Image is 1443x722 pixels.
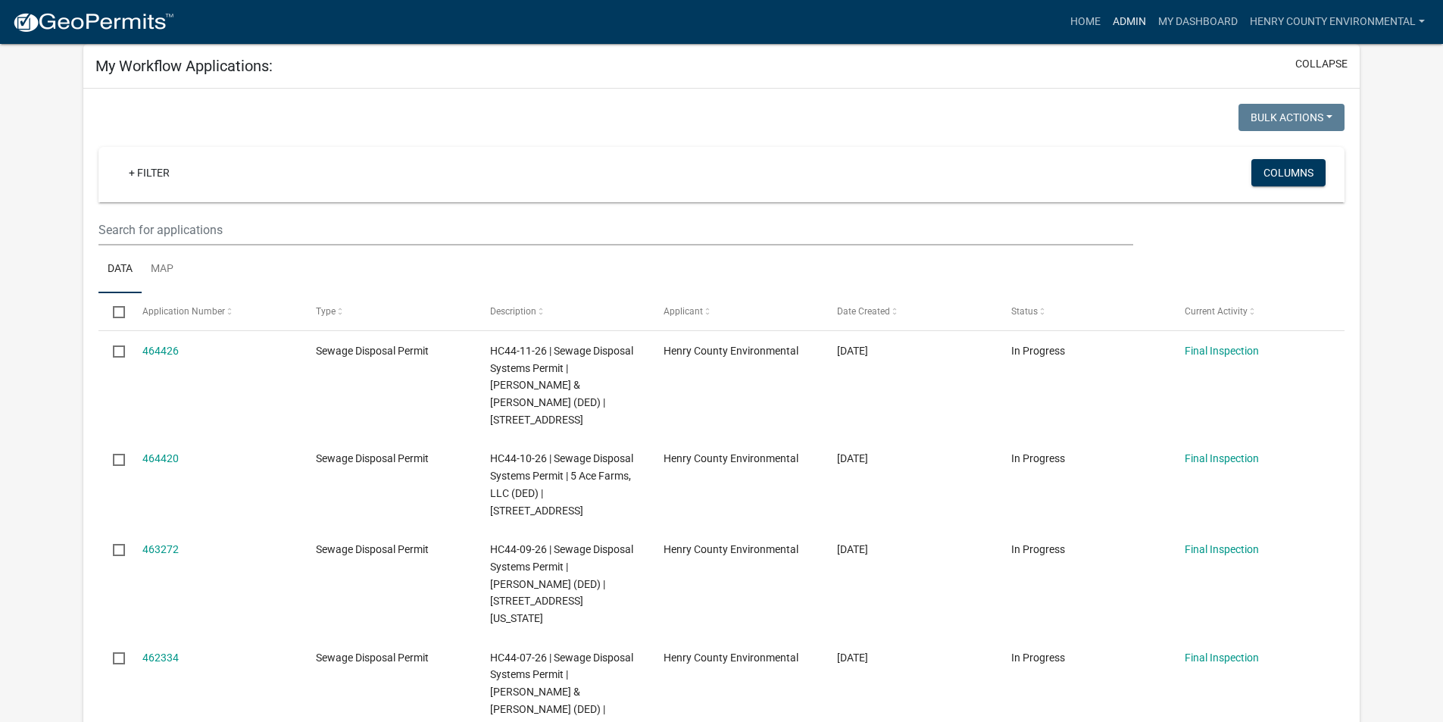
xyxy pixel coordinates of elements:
[316,652,429,664] span: Sewage Disposal Permit
[98,245,142,294] a: Data
[1244,8,1431,36] a: Henry County Environmental
[837,652,868,664] span: 08/11/2025
[142,345,179,357] a: 464426
[142,452,179,464] a: 464420
[1185,652,1259,664] a: Final Inspection
[95,57,273,75] h5: My Workflow Applications:
[316,306,336,317] span: Type
[997,293,1170,330] datatable-header-cell: Status
[316,452,429,464] span: Sewage Disposal Permit
[837,543,868,555] span: 08/13/2025
[490,345,633,426] span: HC44-11-26 | Sewage Disposal Systems Permit | Housh, John D & Kimberly A (DED) | 1466 OLD HWY 34
[837,345,868,357] span: 08/15/2025
[1170,293,1344,330] datatable-header-cell: Current Activity
[1295,56,1348,72] button: collapse
[316,345,429,357] span: Sewage Disposal Permit
[316,543,429,555] span: Sewage Disposal Permit
[1064,8,1107,36] a: Home
[98,293,127,330] datatable-header-cell: Select
[1185,543,1259,555] a: Final Inspection
[649,293,823,330] datatable-header-cell: Applicant
[837,452,868,464] span: 08/15/2025
[98,214,1132,245] input: Search for applications
[1238,104,1345,131] button: Bulk Actions
[837,306,890,317] span: Date Created
[142,245,183,294] a: Map
[1251,159,1326,186] button: Columns
[1011,652,1065,664] span: In Progress
[490,452,633,516] span: HC44-10-26 | Sewage Disposal Systems Permit | 5 Ace Farms, LLC (DED) | 2179 235TH ST
[823,293,996,330] datatable-header-cell: Date Created
[1011,345,1065,357] span: In Progress
[142,652,179,664] a: 462334
[1107,8,1152,36] a: Admin
[1185,452,1259,464] a: Final Inspection
[1185,345,1259,357] a: Final Inspection
[664,452,798,464] span: Henry County Environmental
[664,306,703,317] span: Applicant
[1185,306,1248,317] span: Current Activity
[301,293,475,330] datatable-header-cell: Type
[490,543,633,624] span: HC44-09-26 | Sewage Disposal Systems Permit | Hatch, Randy (DED) | 2082 Iowa Ave
[142,543,179,555] a: 463272
[142,306,225,317] span: Application Number
[1011,543,1065,555] span: In Progress
[117,159,182,186] a: + Filter
[1011,452,1065,464] span: In Progress
[128,293,301,330] datatable-header-cell: Application Number
[664,652,798,664] span: Henry County Environmental
[1152,8,1244,36] a: My Dashboard
[664,543,798,555] span: Henry County Environmental
[475,293,648,330] datatable-header-cell: Description
[1011,306,1038,317] span: Status
[490,306,536,317] span: Description
[664,345,798,357] span: Henry County Environmental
